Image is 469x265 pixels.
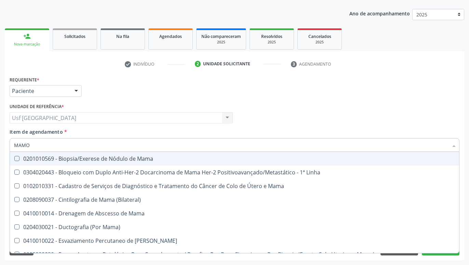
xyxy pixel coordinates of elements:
input: Buscar por procedimentos [14,138,448,152]
div: person_add [23,32,31,40]
div: 0204030021 - Ductografia (Por Mama) [14,224,457,230]
span: Paciente [12,88,68,94]
div: 0304020443 - Bloqueio com Duplo Anti-Her-2 Docarcinoma de Mama Her-2 Positivoavançado/Metastático... [14,170,457,175]
span: Cancelados [308,34,331,39]
div: 0410010022 - Esvaziamento Percutaneo de [PERSON_NAME] [14,238,457,243]
div: 2 [195,61,201,67]
div: 2025 [201,40,241,45]
span: Na fila [116,34,129,39]
div: Unidade solicitante [203,61,250,67]
span: Agendados [159,34,182,39]
span: Resolvidos [261,34,282,39]
span: Não compareceram [201,34,241,39]
div: 0203020030 - Exame Anatomo-Patológico Para Congelamento / Parafina Por Peça Cirurgica ou Por Biop... [14,252,457,257]
div: 0410010014 - Drenagem de Abscesso de Mama [14,211,457,216]
span: Solicitados [64,34,85,39]
label: Unidade de referência [10,102,64,112]
span: Item de agendamento [10,129,63,135]
p: Ano de acompanhamento [349,9,410,17]
div: 2025 [303,40,337,45]
label: Requerente [10,75,39,85]
div: 0208090037 - Cintilografia de Mama (Bilateral) [14,197,457,202]
div: 0201010569 - Biopsia/Exerese de Nódulo de Mama [14,156,457,161]
div: Nova marcação [10,42,44,47]
div: 0102010331 - Cadastro de Serviços de Diagnóstico e Tratamento do Câncer de Colo de Útero e Mama [14,183,457,189]
div: 2025 [255,40,289,45]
